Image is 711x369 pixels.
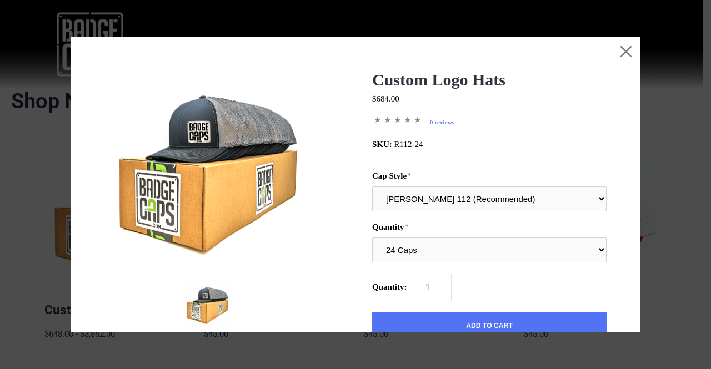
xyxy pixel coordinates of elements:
[372,70,505,89] a: Custom Logo Hats
[372,171,607,181] label: Cap Style
[372,223,607,232] label: Quantity
[372,140,392,149] span: SKU:
[372,312,607,340] button: Add to Cart
[372,94,399,103] span: $684.00
[183,281,231,329] img: BadgeCaps custom logo hats
[372,282,407,291] span: Quantity:
[104,70,310,276] img: BadgeCaps custom logo hats
[612,37,640,65] button: Close this dialog window
[104,281,310,329] button: mark as featured image
[394,140,423,149] span: R112-24
[430,119,454,125] a: 0 reviews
